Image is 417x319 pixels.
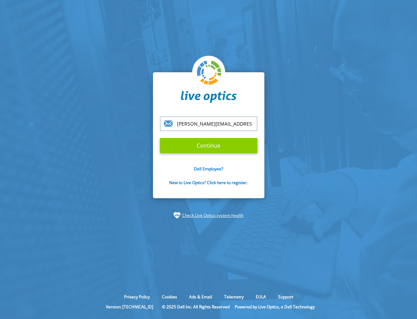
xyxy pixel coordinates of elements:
[251,294,271,300] a: EULA
[182,212,243,219] a: Check Live Optics system health
[174,212,180,219] img: status-check-icon.svg
[184,294,217,300] a: Ads & Email
[119,294,155,300] a: Privacy Policy
[158,304,233,310] li: © 2025 Dell Inc. All Rights Reserved
[160,138,257,153] input: Continue
[194,166,223,172] a: Dell Employee?
[169,180,248,185] a: New to Live Optics? Click here to register.
[219,294,249,300] a: Telemetry
[273,294,298,300] a: Support
[235,304,315,310] li: Powered by Live Optics, a Dell Technology
[102,304,157,310] li: Version: [TECHNICAL_ID]
[197,61,222,85] img: liveoptics-logo.svg
[157,294,182,300] a: Cookies
[181,91,237,103] img: liveoptics-word.svg
[160,116,257,131] input: email@address.com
